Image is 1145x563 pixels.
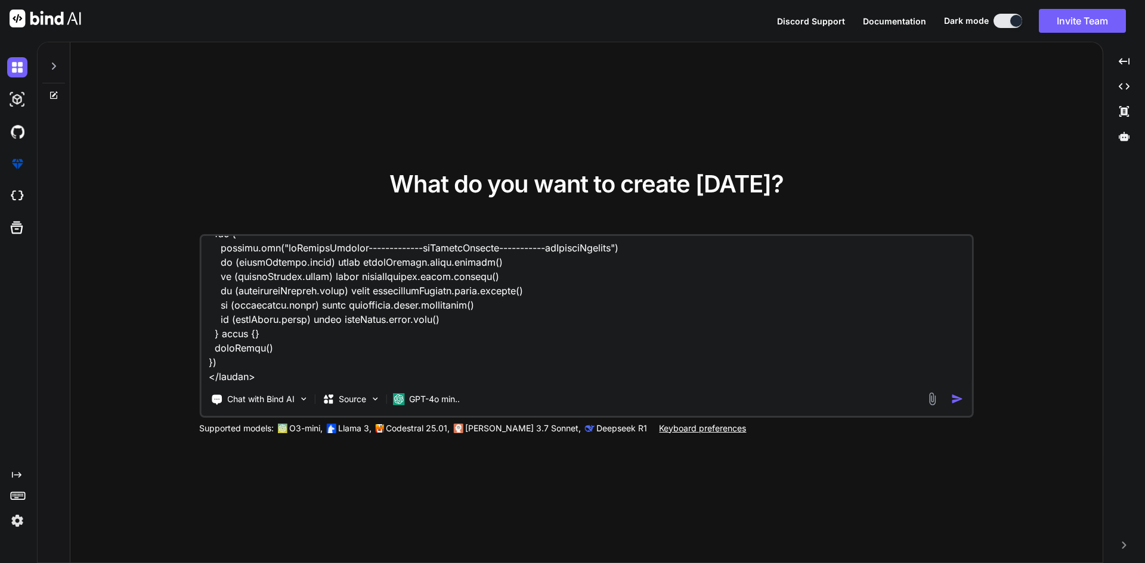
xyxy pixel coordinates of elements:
[863,15,926,27] button: Documentation
[7,89,27,110] img: darkAi-studio
[453,424,463,433] img: claude
[863,16,926,26] span: Documentation
[199,422,274,434] p: Supported models:
[1039,9,1126,33] button: Invite Team
[926,392,939,406] img: attachment
[227,393,295,405] p: Chat with Bind AI
[10,10,81,27] img: Bind AI
[7,57,27,77] img: darkChat
[777,16,845,26] span: Discord Support
[339,393,366,405] p: Source
[944,15,989,27] span: Dark mode
[392,393,404,405] img: GPT-4o mini
[386,422,450,434] p: Codestral 25.01,
[298,394,308,404] img: Pick Tools
[389,169,784,198] span: What do you want to create [DATE]?
[7,154,27,174] img: premium
[338,422,372,434] p: Llama 3,
[277,424,287,433] img: GPT-4
[951,393,964,405] img: icon
[596,422,647,434] p: Deepseek R1
[659,422,746,434] p: Keyboard preferences
[409,393,460,405] p: GPT-4o min..
[375,424,383,433] img: Mistral-AI
[7,122,27,142] img: githubDark
[289,422,323,434] p: O3-mini,
[465,422,581,434] p: [PERSON_NAME] 3.7 Sonnet,
[777,15,845,27] button: Discord Support
[201,236,972,384] textarea: l ipsu do sitame consecteturadipi elits (doeiusModtemPorinci) utl etdo magnaaliquaen admini venia...
[326,424,336,433] img: Llama2
[370,394,380,404] img: Pick Models
[7,186,27,206] img: cloudideIcon
[584,424,594,433] img: claude
[7,511,27,531] img: settings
